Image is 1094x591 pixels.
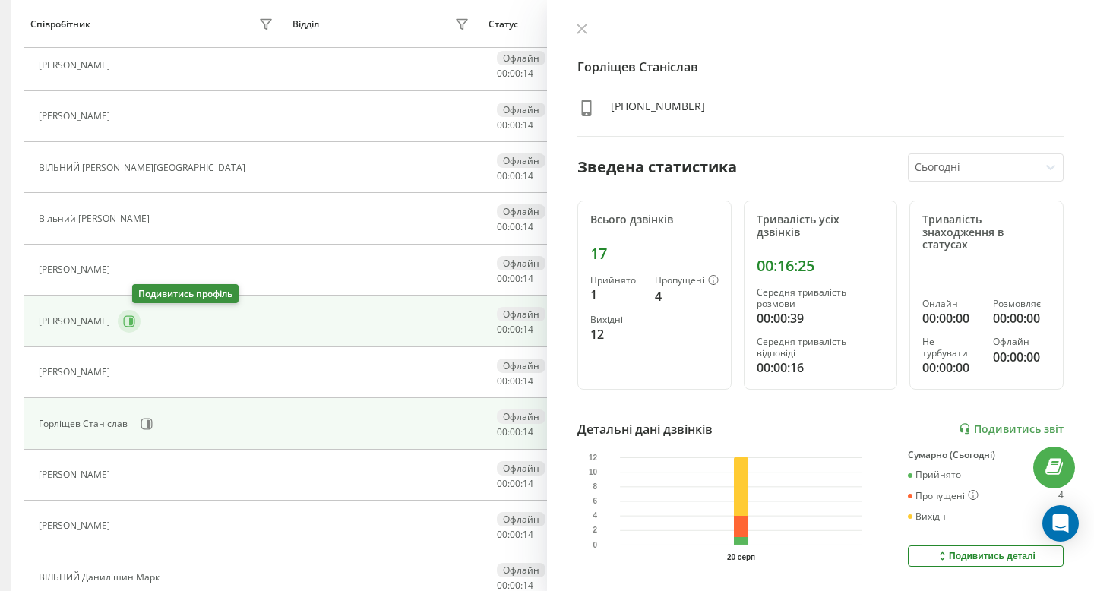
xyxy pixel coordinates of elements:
[510,67,520,80] span: 00
[757,337,885,359] div: Середня тривалість відповіді
[39,469,114,480] div: [PERSON_NAME]
[39,367,114,378] div: [PERSON_NAME]
[908,545,1064,567] button: Подивитись деталі
[593,482,598,491] text: 8
[523,528,533,541] span: 14
[757,309,885,327] div: 00:00:39
[497,222,533,232] div: : :
[922,213,1051,251] div: Тривалість знаходження в статусах
[593,541,598,549] text: 0
[497,307,545,321] div: Офлайн
[497,169,507,182] span: 00
[727,553,755,561] text: 20 серп
[655,275,719,287] div: Пропущені
[959,422,1064,435] a: Подивитись звіт
[523,67,533,80] span: 14
[908,450,1064,460] div: Сумарно (Сьогодні)
[510,375,520,387] span: 00
[922,309,980,327] div: 00:00:00
[132,284,239,303] div: Подивитись профіль
[593,497,598,505] text: 6
[523,119,533,131] span: 14
[936,550,1036,562] div: Подивитись деталі
[590,213,719,226] div: Всього дзвінків
[497,256,545,270] div: Офлайн
[523,272,533,285] span: 14
[497,51,545,65] div: Офлайн
[39,316,114,327] div: [PERSON_NAME]
[593,511,598,520] text: 4
[497,324,533,335] div: : :
[497,273,533,284] div: : :
[497,120,533,131] div: : :
[589,454,598,462] text: 12
[523,477,533,490] span: 14
[39,264,114,275] div: [PERSON_NAME]
[590,325,643,343] div: 12
[922,299,980,309] div: Онлайн
[908,490,979,502] div: Пропущені
[590,275,643,286] div: Прийнято
[577,156,737,179] div: Зведена статистика
[39,520,114,531] div: [PERSON_NAME]
[497,204,545,219] div: Офлайн
[497,425,507,438] span: 00
[497,580,533,591] div: : :
[757,257,885,275] div: 00:16:25
[497,479,533,489] div: : :
[523,375,533,387] span: 14
[510,425,520,438] span: 00
[922,359,980,377] div: 00:00:00
[523,425,533,438] span: 14
[922,337,980,359] div: Не турбувати
[590,245,719,263] div: 17
[993,309,1051,327] div: 00:00:00
[1058,490,1064,502] div: 4
[497,512,545,526] div: Офлайн
[497,171,533,182] div: : :
[30,19,90,30] div: Співробітник
[908,469,961,480] div: Прийнято
[589,468,598,476] text: 10
[497,359,545,373] div: Офлайн
[497,528,507,541] span: 00
[993,337,1051,347] div: Офлайн
[497,153,545,168] div: Офлайн
[577,420,713,438] div: Детальні дані дзвінків
[757,287,885,309] div: Середня тривалість розмови
[510,169,520,182] span: 00
[292,19,319,30] div: Відділ
[497,477,507,490] span: 00
[590,286,643,304] div: 1
[993,299,1051,309] div: Розмовляє
[497,220,507,233] span: 00
[590,314,643,325] div: Вихідні
[757,359,885,377] div: 00:00:16
[510,323,520,336] span: 00
[497,427,533,438] div: : :
[489,19,518,30] div: Статус
[510,477,520,490] span: 00
[39,163,249,173] div: ВІЛЬНИЙ [PERSON_NAME][GEOGRAPHIC_DATA]
[497,119,507,131] span: 00
[593,526,598,534] text: 2
[39,60,114,71] div: [PERSON_NAME]
[577,58,1064,76] h4: Горліщев Станіслав
[523,169,533,182] span: 14
[523,323,533,336] span: 14
[39,572,163,583] div: ВІЛЬНИЙ Данилішин Марк
[510,220,520,233] span: 00
[39,111,114,122] div: [PERSON_NAME]
[497,323,507,336] span: 00
[510,119,520,131] span: 00
[655,287,719,305] div: 4
[497,103,545,117] div: Офлайн
[39,213,153,224] div: Вільний [PERSON_NAME]
[993,348,1051,366] div: 00:00:00
[757,213,885,239] div: Тривалість усіх дзвінків
[497,375,507,387] span: 00
[497,376,533,387] div: : :
[908,511,948,522] div: Вихідні
[39,419,131,429] div: Горліщев Станіслав
[523,220,533,233] span: 14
